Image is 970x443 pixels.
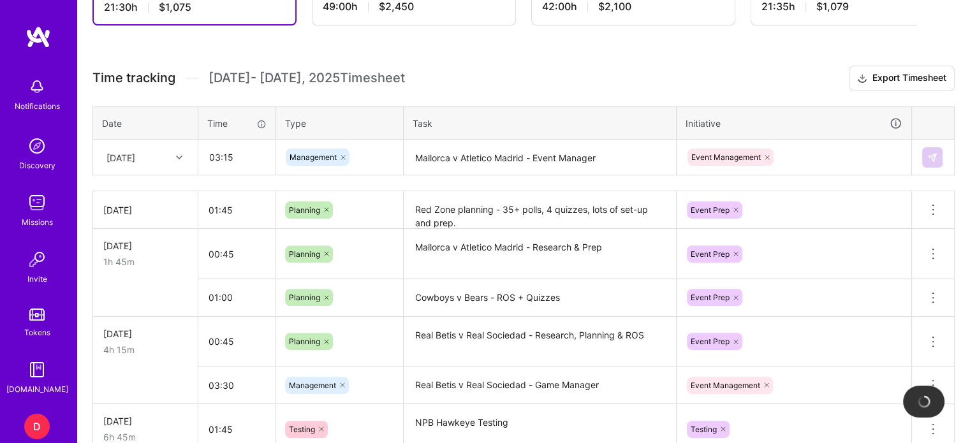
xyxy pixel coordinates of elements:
[22,215,53,229] div: Missions
[289,293,320,302] span: Planning
[405,318,675,366] textarea: Real Betis v Real Sociedad - Research, Planning & ROS
[404,106,677,140] th: Task
[849,66,955,91] button: Export Timesheet
[21,414,53,439] a: D
[922,147,944,168] div: null
[103,327,187,340] div: [DATE]
[26,25,51,48] img: logo
[103,203,187,217] div: [DATE]
[24,414,50,439] div: D
[92,70,175,86] span: Time tracking
[103,414,187,428] div: [DATE]
[198,280,276,314] input: HH:MM
[289,337,320,346] span: Planning
[24,326,50,339] div: Tokens
[289,425,315,434] span: Testing
[289,249,320,259] span: Planning
[198,237,276,271] input: HH:MM
[207,117,267,130] div: Time
[198,324,276,358] input: HH:MM
[857,72,867,85] i: icon Download
[24,74,50,99] img: bell
[6,382,68,396] div: [DOMAIN_NAME]
[107,150,135,164] div: [DATE]
[24,133,50,159] img: discovery
[916,395,930,409] img: loading
[686,116,902,131] div: Initiative
[103,255,187,268] div: 1h 45m
[691,152,761,162] span: Event Management
[93,106,198,140] th: Date
[24,190,50,215] img: teamwork
[209,70,405,86] span: [DATE] - [DATE] , 2025 Timesheet
[199,140,275,174] input: HH:MM
[176,154,182,161] i: icon Chevron
[15,99,60,113] div: Notifications
[198,368,276,402] input: HH:MM
[198,193,276,227] input: HH:MM
[27,272,47,286] div: Invite
[19,159,55,172] div: Discovery
[29,309,45,321] img: tokens
[691,425,717,434] span: Testing
[405,192,675,228] textarea: Red Zone planning - 35+ polls, 4 quizzes, lots of set-up and prep.
[927,152,937,163] img: Submit
[290,152,337,162] span: Management
[691,293,730,302] span: Event Prep
[103,343,187,356] div: 4h 15m
[405,368,675,403] textarea: Real Betis v Real Sociedad - Game Manager
[691,337,730,346] span: Event Prep
[691,381,760,390] span: Event Management
[405,141,675,175] textarea: Mallorca v Atletico Madrid - Event Manager
[104,1,285,14] div: 21:30 h
[405,230,675,278] textarea: Mallorca v Atletico Madrid - Research & Prep
[289,205,320,215] span: Planning
[691,249,730,259] span: Event Prep
[691,205,730,215] span: Event Prep
[159,1,191,14] span: $1,075
[103,239,187,252] div: [DATE]
[405,280,675,316] textarea: Cowboys v Bears - ROS + Quizzes
[24,357,50,382] img: guide book
[24,247,50,272] img: Invite
[289,381,336,390] span: Management
[276,106,404,140] th: Type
